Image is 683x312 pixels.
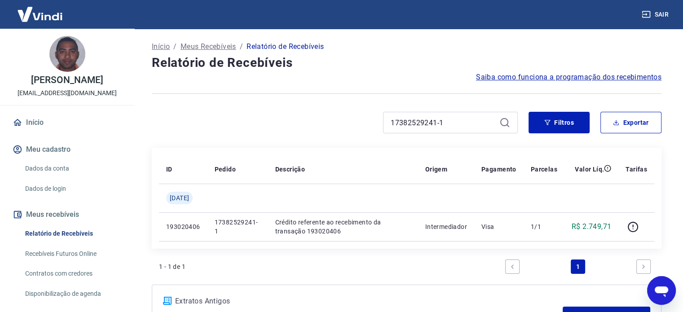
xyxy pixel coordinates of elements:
a: Dados da conta [22,159,123,178]
h4: Relatório de Recebíveis [152,54,661,72]
iframe: Botão para abrir a janela de mensagens [647,276,676,305]
p: Tarifas [626,165,647,174]
a: Relatório de Recebíveis [22,224,123,243]
a: Contratos com credores [22,264,123,283]
p: Crédito referente ao recebimento da transação 193020406 [275,218,411,236]
a: Início [152,41,170,52]
p: Pedido [215,165,236,174]
img: Vindi [11,0,69,28]
p: Origem [425,165,447,174]
img: b364baf0-585a-4717-963f-4c6cdffdd737.jpeg [49,36,85,72]
a: Meus Recebíveis [181,41,236,52]
a: Recebíveis Futuros Online [22,245,123,263]
p: Relatório de Recebíveis [247,41,324,52]
p: [PERSON_NAME] [31,75,103,85]
p: ID [166,165,172,174]
p: Extratos Antigos [175,296,563,307]
span: [DATE] [170,193,189,202]
button: Meus recebíveis [11,205,123,224]
a: Previous page [505,259,520,274]
p: Visa [481,222,516,231]
a: Saiba como funciona a programação dos recebimentos [476,72,661,83]
a: Page 1 is your current page [571,259,585,274]
p: [EMAIL_ADDRESS][DOMAIN_NAME] [18,88,117,98]
p: / [240,41,243,52]
p: / [173,41,176,52]
p: 17382529241-1 [215,218,261,236]
a: Dados de login [22,180,123,198]
button: Exportar [600,112,661,133]
p: R$ 2.749,71 [572,221,611,232]
a: Next page [636,259,651,274]
button: Meu cadastro [11,140,123,159]
p: 193020406 [166,222,200,231]
a: Início [11,113,123,132]
p: 1 - 1 de 1 [159,262,185,271]
button: Sair [640,6,672,23]
button: Filtros [529,112,590,133]
ul: Pagination [502,256,654,277]
img: ícone [163,297,172,305]
p: Intermediador [425,222,467,231]
input: Busque pelo número do pedido [391,116,496,129]
a: Disponibilização de agenda [22,285,123,303]
p: 1/1 [531,222,557,231]
p: Descrição [275,165,305,174]
p: Parcelas [531,165,557,174]
p: Valor Líq. [575,165,604,174]
p: Pagamento [481,165,516,174]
